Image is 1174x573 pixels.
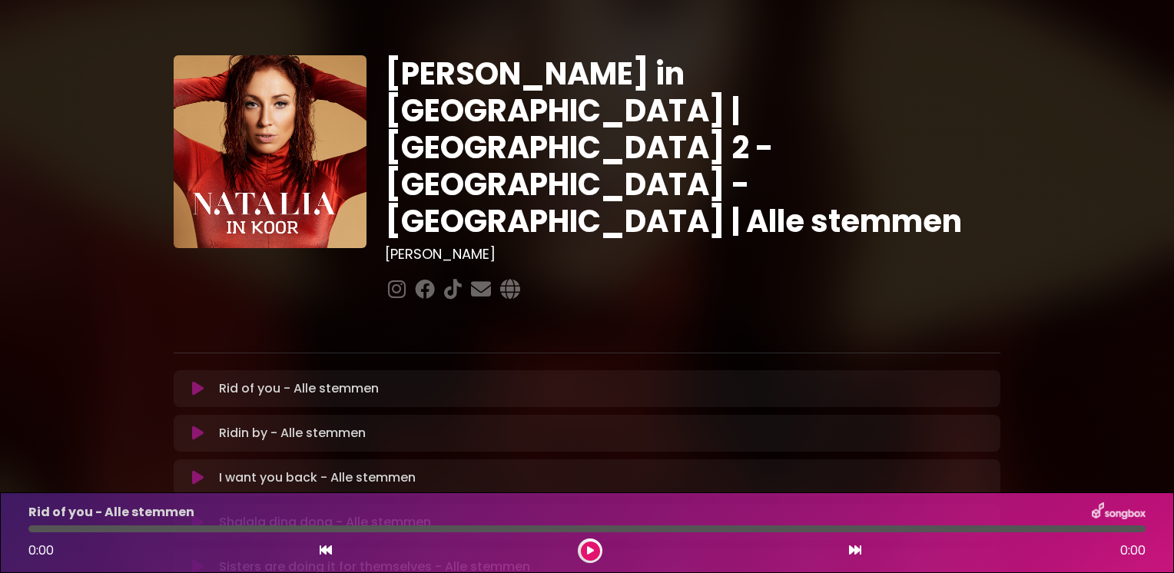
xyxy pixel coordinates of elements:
[28,503,194,522] p: Rid of you - Alle stemmen
[219,424,366,442] p: Ridin by - Alle stemmen
[174,55,366,248] img: YTVS25JmS9CLUqXqkEhs
[28,542,54,559] span: 0:00
[385,55,1000,240] h1: [PERSON_NAME] in [GEOGRAPHIC_DATA] | [GEOGRAPHIC_DATA] 2 - [GEOGRAPHIC_DATA] - [GEOGRAPHIC_DATA] ...
[219,469,416,487] p: I want you back - Alle stemmen
[1120,542,1146,560] span: 0:00
[1092,502,1146,522] img: songbox-logo-white.png
[385,246,1000,263] h3: [PERSON_NAME]
[219,379,379,398] p: Rid of you - Alle stemmen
